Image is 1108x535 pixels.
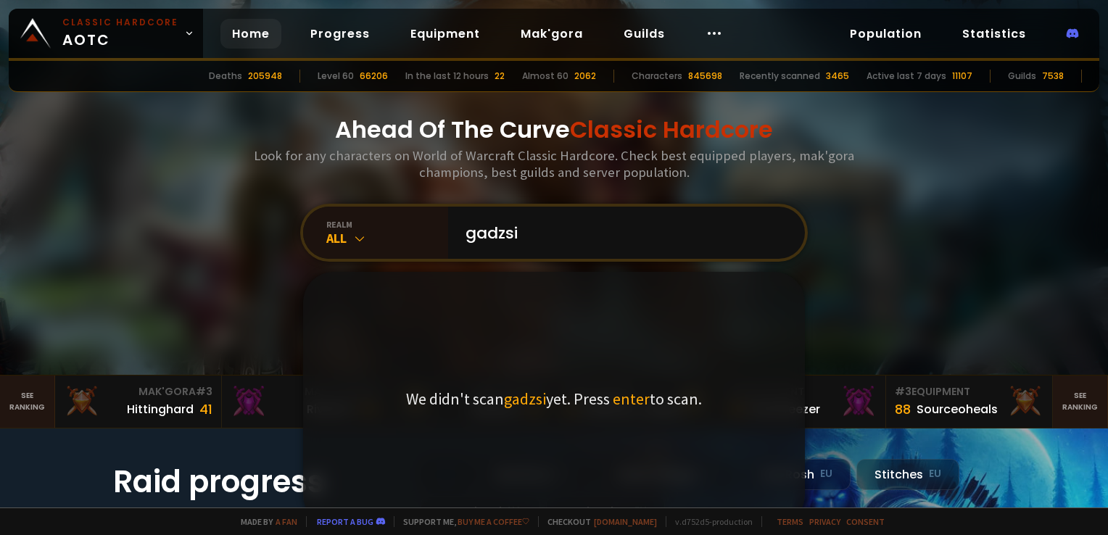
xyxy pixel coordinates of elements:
[299,19,381,49] a: Progress
[1042,70,1064,83] div: 7538
[740,70,820,83] div: Recently scanned
[895,399,911,419] div: 88
[917,400,998,418] div: Sourceoheals
[335,112,773,147] h1: Ahead Of The Curve
[317,516,373,527] a: Report a bug
[613,389,650,409] span: enter
[113,459,403,505] h1: Raid progress
[570,113,773,146] span: Classic Hardcore
[538,516,657,527] span: Checkout
[666,516,753,527] span: v. d752d5 - production
[846,516,885,527] a: Consent
[457,207,787,259] input: Search a character...
[951,19,1038,49] a: Statistics
[318,70,354,83] div: Level 60
[399,19,492,49] a: Equipment
[777,516,803,527] a: Terms
[62,16,178,29] small: Classic Hardcore
[326,230,448,246] div: All
[196,384,212,399] span: # 3
[809,516,840,527] a: Privacy
[826,70,849,83] div: 3465
[522,70,569,83] div: Almost 60
[886,376,1052,428] a: #3Equipment88Sourceoheals
[276,516,297,527] a: a fan
[248,147,860,181] h3: Look for any characters on World of Warcraft Classic Hardcore. Check best equipped players, mak'g...
[895,384,1043,399] div: Equipment
[458,516,529,527] a: Buy me a coffee
[326,219,448,230] div: realm
[1053,376,1108,428] a: Seeranking
[222,376,388,428] a: Mak'Gora#2Rivench100
[612,19,677,49] a: Guilds
[9,9,203,58] a: Classic HardcoreAOTC
[405,70,489,83] div: In the last 12 hours
[406,389,702,409] p: We didn't scan yet. Press to scan.
[688,70,722,83] div: 845698
[360,70,388,83] div: 66206
[232,516,297,527] span: Made by
[509,19,595,49] a: Mak'gora
[248,70,282,83] div: 205948
[952,70,972,83] div: 11107
[594,516,657,527] a: [DOMAIN_NAME]
[209,70,242,83] div: Deaths
[1008,70,1036,83] div: Guilds
[929,467,941,481] small: EU
[394,516,529,527] span: Support me,
[231,384,379,399] div: Mak'Gora
[895,384,911,399] span: # 3
[64,384,212,399] div: Mak'Gora
[199,399,212,419] div: 41
[127,400,194,418] div: Hittinghard
[867,70,946,83] div: Active last 7 days
[856,459,959,490] div: Stitches
[495,70,505,83] div: 22
[62,16,178,51] span: AOTC
[504,389,546,409] span: gadzsi
[220,19,281,49] a: Home
[838,19,933,49] a: Population
[574,70,596,83] div: 2062
[55,376,221,428] a: Mak'Gora#3Hittinghard41
[820,467,832,481] small: EU
[632,70,682,83] div: Characters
